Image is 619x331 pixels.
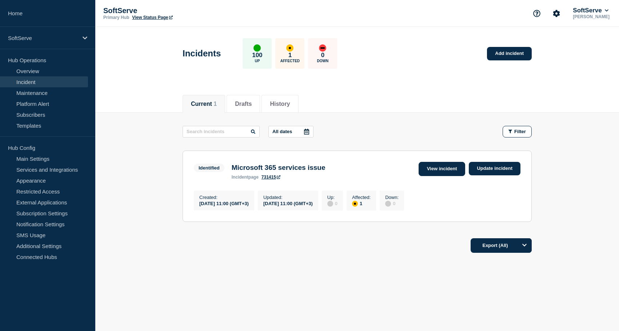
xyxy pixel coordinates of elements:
[261,175,280,180] a: 731415
[549,6,564,21] button: Account settings
[235,101,252,107] button: Drafts
[319,44,326,52] div: down
[487,47,532,60] a: Add incident
[191,101,217,107] button: Current 1
[263,195,313,200] p: Updated :
[469,162,520,175] a: Update incident
[270,101,290,107] button: History
[571,14,611,19] p: [PERSON_NAME]
[385,195,399,200] p: Down :
[529,6,544,21] button: Support
[352,195,371,200] p: Affected :
[321,52,324,59] p: 0
[199,195,249,200] p: Created :
[8,35,78,41] p: SoftServe
[132,15,172,20] a: View Status Page
[327,200,338,207] div: 0
[280,59,300,63] p: Affected
[385,200,399,207] div: 0
[199,200,249,206] div: [DATE] 11:00 (GMT+3)
[183,126,260,137] input: Search incidents
[517,238,532,253] button: Options
[232,175,259,180] p: page
[571,7,610,14] button: SoftServe
[514,129,526,134] span: Filter
[471,238,532,253] button: Export (All)
[327,195,338,200] p: Up :
[327,201,333,207] div: disabled
[263,200,313,206] div: [DATE] 11:00 (GMT+3)
[352,200,371,207] div: 1
[194,164,224,172] span: Identified
[286,44,293,52] div: affected
[419,162,466,176] a: View incident
[183,48,221,59] h1: Incidents
[103,15,129,20] p: Primary Hub
[268,126,314,137] button: All dates
[255,59,260,63] p: Up
[288,52,292,59] p: 1
[232,175,248,180] span: incident
[385,201,391,207] div: disabled
[503,126,532,137] button: Filter
[352,201,358,207] div: affected
[253,44,261,52] div: up
[213,101,217,107] span: 1
[252,52,262,59] p: 100
[103,7,249,15] p: SoftServe
[317,59,329,63] p: Down
[232,164,326,172] h3: Microsoft 365 services issue
[272,129,292,134] p: All dates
